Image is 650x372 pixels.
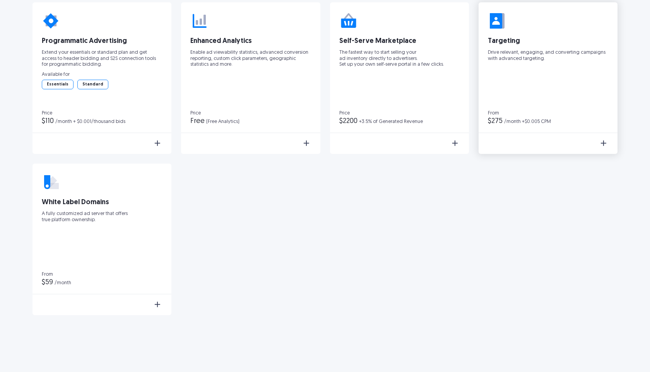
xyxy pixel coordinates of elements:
[339,38,460,45] div: Self-Serve Marketplace
[488,49,608,61] p: Drive relevant, engaging, and converting campaigns with advanced targeting.
[488,111,608,116] div: From
[339,118,357,125] div: $2200
[42,272,162,277] div: From
[42,111,162,116] div: Price
[206,119,239,124] div: (Free Analytics)
[488,38,608,45] div: Targeting
[190,49,311,68] p: Enable ad viewability statistics, advanced conversion reporting, custom click parameters, geograp...
[42,118,54,125] div: $110
[488,118,503,125] div: $275
[190,38,311,45] div: Enhanced Analytics
[55,280,71,285] div: /month
[78,80,108,89] div: Standard
[339,111,460,116] div: Price
[42,199,162,206] div: White Label Domains
[55,119,125,124] div: /month + $0.001/thousand bids
[42,72,162,78] p: Available for
[190,118,205,125] div: Free
[190,111,311,116] div: Price
[42,80,73,89] div: Essentials
[504,119,551,124] div: /month +$0.005 CPM
[42,49,162,68] p: Extend your essentials or standard plan and get access to header bidding and S2S connection tools...
[339,49,460,68] p: The fastest way to start selling your ad inventory directly to advertisers. Set up your own self-...
[42,38,162,45] div: Programmatic Advertising
[42,279,53,286] div: $59
[42,211,162,223] p: A fully customized ad server that offers true platform ownership.
[359,119,423,124] div: +3.5% of Generated Revenue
